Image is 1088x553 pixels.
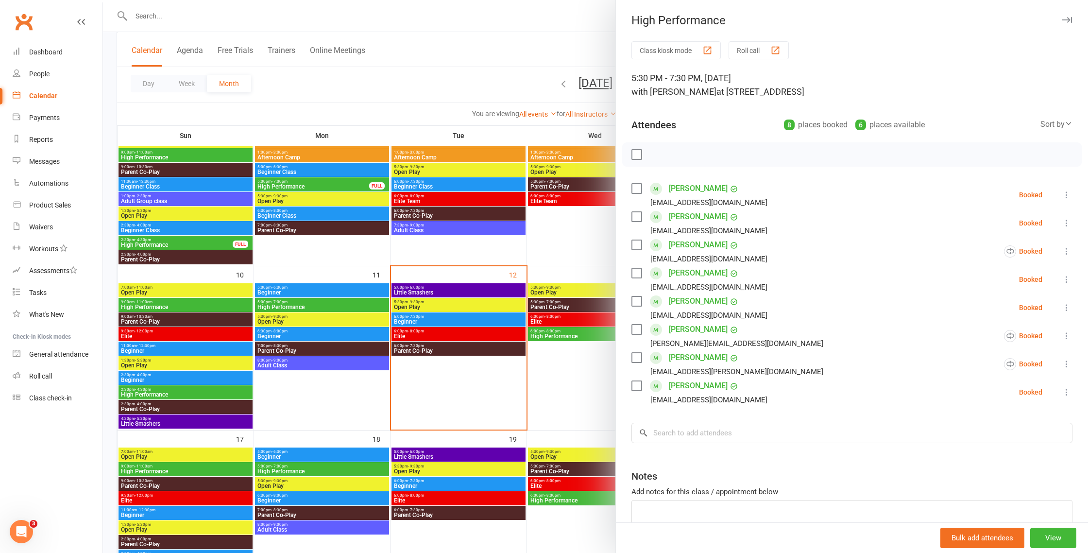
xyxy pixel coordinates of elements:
[29,114,60,121] div: Payments
[13,151,102,173] a: Messages
[29,350,88,358] div: General attendance
[1019,276,1042,283] div: Booked
[631,71,1072,99] div: 5:30 PM - 7:30 PM, [DATE]
[1019,304,1042,311] div: Booked
[669,378,728,394] a: [PERSON_NAME]
[29,394,72,402] div: Class check-in
[13,387,102,409] a: Class kiosk mode
[10,520,33,543] iframe: Intercom live chat
[1004,330,1042,342] div: Booked
[716,86,804,97] span: at [STREET_ADDRESS]
[29,179,68,187] div: Automations
[29,70,50,78] div: People
[784,120,795,130] div: 8
[13,260,102,282] a: Assessments
[669,209,728,225] a: [PERSON_NAME]
[29,289,47,296] div: Tasks
[1030,528,1076,548] button: View
[13,344,102,365] a: General attendance kiosk mode
[1019,191,1042,198] div: Booked
[631,41,721,59] button: Class kiosk mode
[13,107,102,129] a: Payments
[13,41,102,63] a: Dashboard
[13,129,102,151] a: Reports
[1040,118,1072,131] div: Sort by
[29,311,64,318] div: What's New
[30,520,37,528] span: 3
[29,223,53,231] div: Waivers
[29,267,77,275] div: Assessments
[12,10,36,34] a: Clubworx
[13,238,102,260] a: Workouts
[784,118,848,132] div: places booked
[631,86,716,97] span: with [PERSON_NAME]
[650,253,767,265] div: [EMAIL_ADDRESS][DOMAIN_NAME]
[669,294,728,309] a: [PERSON_NAME]
[940,528,1024,548] button: Bulk add attendees
[650,365,823,378] div: [EMAIL_ADDRESS][PERSON_NAME][DOMAIN_NAME]
[669,181,728,196] a: [PERSON_NAME]
[29,92,57,100] div: Calendar
[669,350,728,365] a: [PERSON_NAME]
[13,85,102,107] a: Calendar
[650,309,767,322] div: [EMAIL_ADDRESS][DOMAIN_NAME]
[29,372,52,380] div: Roll call
[13,282,102,304] a: Tasks
[631,469,657,483] div: Notes
[650,196,767,209] div: [EMAIL_ADDRESS][DOMAIN_NAME]
[669,237,728,253] a: [PERSON_NAME]
[650,281,767,294] div: [EMAIL_ADDRESS][DOMAIN_NAME]
[729,41,789,59] button: Roll call
[669,265,728,281] a: [PERSON_NAME]
[29,48,63,56] div: Dashboard
[1004,245,1042,258] div: Booked
[13,365,102,387] a: Roll call
[616,14,1088,27] div: High Performance
[631,118,676,132] div: Attendees
[29,201,71,209] div: Product Sales
[1004,358,1042,370] div: Booked
[650,225,767,237] div: [EMAIL_ADDRESS][DOMAIN_NAME]
[631,486,1072,498] div: Add notes for this class / appointment below
[855,118,925,132] div: places available
[631,423,1072,443] input: Search to add attendees
[13,216,102,238] a: Waivers
[29,136,53,143] div: Reports
[13,63,102,85] a: People
[1019,389,1042,396] div: Booked
[1019,220,1042,226] div: Booked
[13,304,102,326] a: What's New
[29,245,58,253] div: Workouts
[855,120,866,130] div: 6
[669,322,728,337] a: [PERSON_NAME]
[650,337,823,350] div: [PERSON_NAME][EMAIL_ADDRESS][DOMAIN_NAME]
[29,157,60,165] div: Messages
[13,194,102,216] a: Product Sales
[650,394,767,406] div: [EMAIL_ADDRESS][DOMAIN_NAME]
[13,173,102,194] a: Automations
